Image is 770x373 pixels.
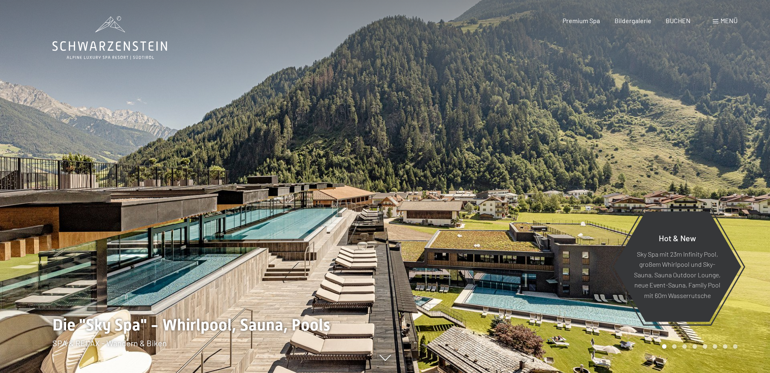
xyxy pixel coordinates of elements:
div: Carousel Page 4 [692,344,697,349]
div: Carousel Page 2 [672,344,677,349]
a: Bildergalerie [615,17,651,24]
div: Carousel Page 6 [713,344,717,349]
a: Premium Spa [563,17,600,24]
p: Sky Spa mit 23m Infinity Pool, großem Whirlpool und Sky-Sauna, Sauna Outdoor Lounge, neue Event-S... [633,249,721,300]
div: Carousel Page 3 [682,344,687,349]
div: Carousel Page 5 [703,344,707,349]
a: BUCHEN [666,17,690,24]
div: Carousel Pagination [659,344,738,349]
span: Hot & New [659,233,696,242]
div: Carousel Page 1 (Current Slide) [662,344,666,349]
div: Carousel Page 8 [733,344,738,349]
a: Hot & New Sky Spa mit 23m Infinity Pool, großem Whirlpool und Sky-Sauna, Sauna Outdoor Lounge, ne... [613,211,742,322]
span: Menü [720,17,738,24]
div: Carousel Page 7 [723,344,727,349]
